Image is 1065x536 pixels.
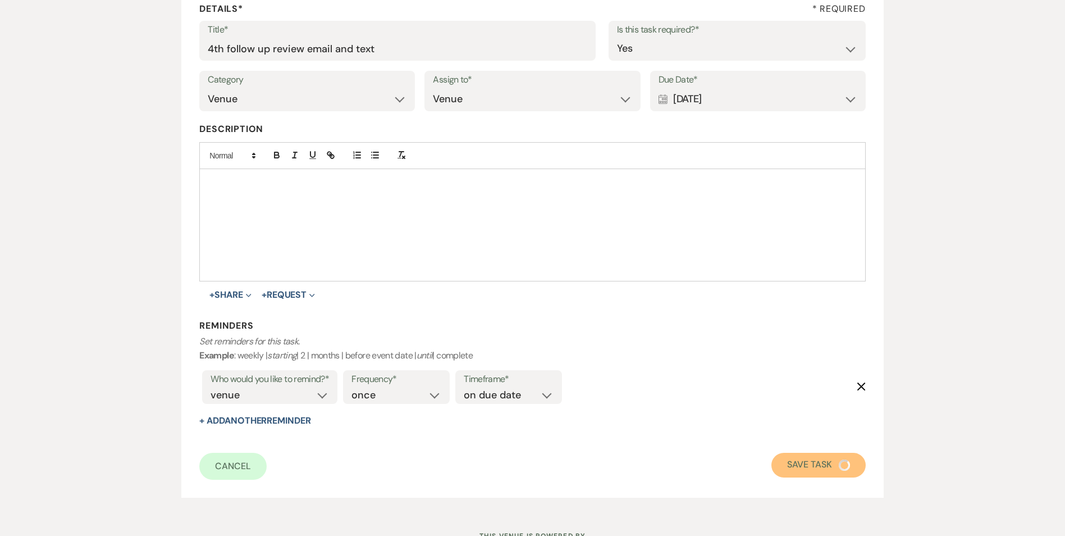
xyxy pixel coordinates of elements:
a: Cancel [199,453,267,480]
label: Title* [208,22,587,38]
i: until [417,349,433,361]
i: starting [267,349,296,361]
label: Description [199,121,865,138]
h4: * Required [812,3,866,15]
img: loading spinner [839,460,850,471]
label: Assign to* [433,72,632,88]
b: Details* [199,3,243,15]
label: Is this task required?* [617,22,857,38]
label: Frequency* [351,371,441,388]
span: + [209,290,214,299]
button: + AddAnotherReminder [199,416,310,425]
label: Category [208,72,406,88]
label: Who would you like to remind?* [211,371,329,388]
button: Share [209,290,252,299]
p: : weekly | | 2 | months | before event date | | complete [199,334,865,363]
b: Example [199,349,234,361]
h3: Reminders [199,320,865,332]
button: Request [262,290,315,299]
div: [DATE] [659,88,857,110]
i: Set reminders for this task. [199,335,299,347]
button: Save Task [771,453,865,478]
span: + [262,290,267,299]
label: Timeframe* [464,371,554,388]
label: Due Date* [659,72,857,88]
